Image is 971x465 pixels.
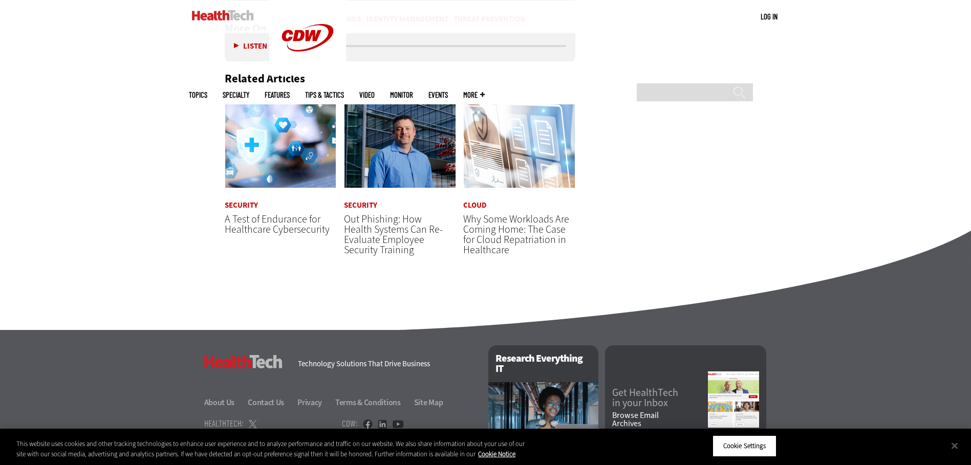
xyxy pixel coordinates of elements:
a: Contact Us [248,397,296,408]
h2: Research Everything IT [488,345,598,382]
img: Electronic health records [463,104,575,188]
img: newsletter screenshot [708,371,759,428]
a: MonITor [390,91,413,99]
a: Out Phishing: How Health Systems Can Re-Evaluate Employee Security Training [344,212,443,257]
a: Get HealthTechin your Inbox [612,388,708,408]
a: Security [344,202,377,209]
h3: HealthTech [204,355,283,368]
a: Events [428,91,448,99]
a: Terms & Conditions [335,397,413,408]
img: Home [192,10,254,20]
a: Privacy [297,397,334,408]
img: Healthcare cybersecurity [225,104,337,188]
a: Tips & Tactics [305,91,344,99]
a: Video [359,91,375,99]
a: Why Some Workloads Are Coming Home: The Case for Cloud Repatriation in Healthcare [463,212,569,257]
button: Close [943,434,966,457]
a: Browse EmailArchives [612,411,708,428]
a: A Test of Endurance for Healthcare Cybersecurity [225,212,330,236]
a: Site Map [414,397,443,408]
h4: Technology Solutions That Drive Business [298,360,476,368]
span: More [463,91,485,99]
button: Cookie Settings [713,435,776,457]
span: Topics [189,91,207,99]
div: User menu [761,11,778,22]
h4: CDW: [342,419,358,428]
a: About Us [204,397,247,408]
a: More information about your privacy [478,450,515,458]
a: Security [225,202,258,209]
h4: HealthTech: [204,419,244,428]
div: This website uses cookies and other tracking technologies to enhance user experience and to analy... [16,439,534,459]
a: Cloud [463,202,487,209]
span: Specialty [223,91,249,99]
a: CDW [269,68,346,78]
img: Scott Currie [344,104,456,188]
a: Log in [761,12,778,21]
a: Features [265,91,290,99]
